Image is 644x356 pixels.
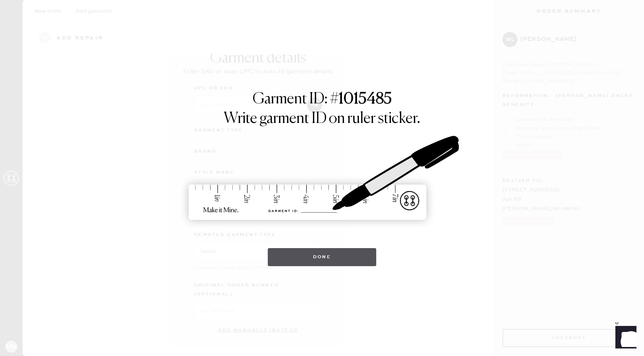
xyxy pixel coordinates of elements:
[608,322,641,354] iframe: Front Chat
[268,248,377,266] button: Done
[253,90,392,110] h1: Garment ID: #
[181,117,463,241] img: ruler-sticker-sharpie.svg
[339,92,392,107] strong: 1015485
[224,110,420,128] h1: Write garment ID on ruler sticker.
